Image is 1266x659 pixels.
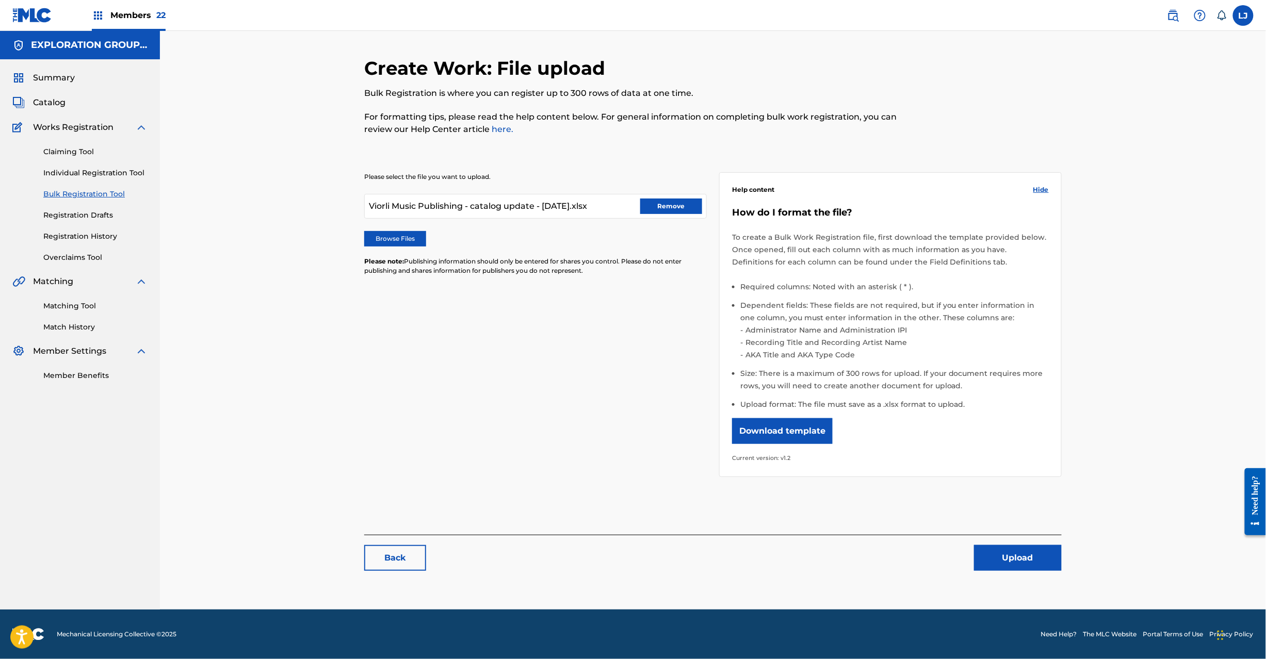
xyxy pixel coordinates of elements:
[1210,630,1254,639] a: Privacy Policy
[12,8,52,23] img: MLC Logo
[1194,9,1206,22] img: help
[490,124,513,134] a: here.
[43,301,148,311] a: Matching Tool
[732,185,774,194] span: Help content
[33,121,113,134] span: Works Registration
[743,349,1049,361] li: AKA Title and AKA Type Code
[640,199,702,214] button: Remove
[364,257,707,275] p: Publishing information should only be entered for shares you control. Please do not enter publish...
[43,189,148,200] a: Bulk Registration Tool
[1218,620,1224,651] div: Drag
[12,275,25,288] img: Matching
[364,545,426,571] a: Back
[43,146,148,157] a: Claiming Tool
[364,87,901,100] p: Bulk Registration is where you can register up to 300 rows of data at one time.
[732,452,1049,464] p: Current version: v1.2
[364,111,901,136] p: For formatting tips, please read the help content below. For general information on completing bu...
[135,345,148,357] img: expand
[1041,630,1077,639] a: Need Help?
[1190,5,1210,26] div: Help
[43,210,148,221] a: Registration Drafts
[12,628,44,640] img: logo
[369,200,587,212] span: Viorli Music Publishing - catalog update - [DATE].xlsx
[43,168,148,178] a: Individual Registration Tool
[12,96,66,109] a: CatalogCatalog
[743,324,1049,336] li: Administrator Name and Administration IPI
[743,336,1049,349] li: Recording Title and Recording Artist Name
[31,39,148,51] h5: EXPLORATION GROUP LLC
[1163,5,1183,26] a: Public Search
[33,72,75,84] span: Summary
[732,207,1049,219] h5: How do I format the file?
[43,322,148,333] a: Match History
[1143,630,1204,639] a: Portal Terms of Use
[156,10,166,20] span: 22
[1167,9,1179,22] img: search
[364,172,707,182] p: Please select the file you want to upload.
[740,367,1049,398] li: Size: There is a maximum of 300 rows for upload. If your document requires more rows, you will ne...
[740,398,1049,410] li: Upload format: The file must save as a .xlsx format to upload.
[33,275,73,288] span: Matching
[364,57,610,80] h2: Create Work: File upload
[12,72,75,84] a: SummarySummary
[732,231,1049,268] p: To create a Bulk Work Registration file, first download the template provided below. Once opened,...
[135,121,148,134] img: expand
[12,96,25,109] img: Catalog
[110,9,166,21] span: Members
[1233,5,1254,26] div: User Menu
[1083,630,1137,639] a: The MLC Website
[1237,460,1266,543] iframe: Resource Center
[43,231,148,242] a: Registration History
[92,9,104,22] img: Top Rightsholders
[57,630,176,639] span: Mechanical Licensing Collective © 2025
[12,121,26,134] img: Works Registration
[12,39,25,52] img: Accounts
[33,345,106,357] span: Member Settings
[12,345,25,357] img: Member Settings
[364,231,426,246] label: Browse Files
[974,545,1062,571] button: Upload
[43,252,148,263] a: Overclaims Tool
[43,370,148,381] a: Member Benefits
[33,96,66,109] span: Catalog
[1214,609,1266,659] iframe: Chat Widget
[1033,185,1049,194] span: Hide
[740,281,1049,299] li: Required columns: Noted with an asterisk ( * ).
[135,275,148,288] img: expand
[12,72,25,84] img: Summary
[732,418,833,444] button: Download template
[1216,10,1227,21] div: Notifications
[364,257,404,265] span: Please note:
[740,299,1049,367] li: Dependent fields: These fields are not required, but if you enter information in one column, you ...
